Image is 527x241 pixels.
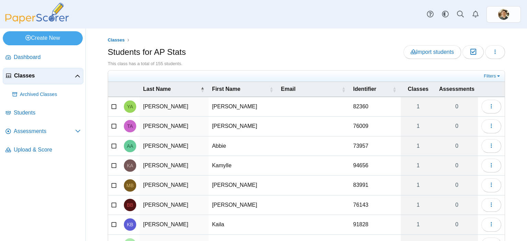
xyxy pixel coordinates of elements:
span: Import students [411,49,454,55]
span: First Name [212,86,241,92]
td: [PERSON_NAME] [140,97,209,117]
a: 0 [436,97,478,116]
a: Classes [3,68,83,84]
a: 1 [401,176,436,195]
span: Identifier [353,86,376,92]
span: Kamylle Ancheta [127,163,133,168]
a: Dashboard [3,49,83,66]
h1: Students for AP Stats [108,46,186,58]
td: 73957 [350,136,400,156]
a: 0 [436,195,478,215]
span: Abbie Almy [127,144,133,148]
a: Students [3,105,83,121]
td: [PERSON_NAME] [140,156,209,176]
span: Identifier : Activate to sort [393,82,397,96]
a: ps.sHInGLeV98SUTXet [487,6,521,23]
a: 1 [401,136,436,156]
a: 0 [436,136,478,156]
span: Trent Alexander [127,124,133,129]
img: PaperScorer [3,3,71,24]
a: 1 [401,97,436,116]
a: 0 [436,215,478,234]
td: [PERSON_NAME] [140,117,209,136]
a: 0 [436,176,478,195]
img: ps.sHInGLeV98SUTXet [498,9,509,20]
td: 82360 [350,97,400,117]
span: Students [14,109,81,117]
a: Filters [482,73,503,80]
td: Abbie [209,136,278,156]
td: 83991 [350,176,400,195]
td: 76143 [350,195,400,215]
td: 94656 [350,156,400,176]
span: Archived Classes [20,91,81,98]
a: 1 [401,117,436,136]
span: Last Name : Activate to invert sorting [200,82,204,96]
a: 0 [436,156,478,175]
a: 1 [401,195,436,215]
span: Assessments [14,128,75,135]
a: Archived Classes [10,86,83,103]
span: Dashboard [14,53,81,61]
a: 1 [401,215,436,234]
a: Upload & Score [3,142,83,158]
a: Import students [403,45,461,59]
span: Michael Wright [498,9,509,20]
td: [PERSON_NAME] [140,215,209,234]
span: Last Name [143,86,171,92]
div: This class has a total of 155 students. [108,61,505,67]
span: Classes [408,86,429,92]
span: Martina Baeza [127,183,134,188]
span: Assessments [439,86,475,92]
a: 0 [436,117,478,136]
td: [PERSON_NAME] [209,195,278,215]
a: Alerts [468,7,483,22]
td: [PERSON_NAME] [140,176,209,195]
span: Classes [108,37,125,43]
span: Kaila Bohm [127,222,133,227]
td: [PERSON_NAME] [209,176,278,195]
td: [PERSON_NAME] [209,117,278,136]
td: Kaila [209,215,278,234]
td: [PERSON_NAME] [140,195,209,215]
span: Email [281,86,296,92]
span: Upload & Score [14,146,81,154]
a: Create New [3,31,83,45]
a: Assessments [3,123,83,140]
a: Classes [106,36,127,45]
span: First Name : Activate to sort [269,82,273,96]
a: PaperScorer [3,19,71,25]
td: [PERSON_NAME] [209,97,278,117]
td: 91828 [350,215,400,234]
td: 76009 [350,117,400,136]
span: Yousif Aladawi [127,104,133,109]
td: Kamylle [209,156,278,176]
td: [PERSON_NAME] [140,136,209,156]
span: Bridget Berland [127,203,133,207]
span: Email : Activate to sort [341,82,346,96]
span: Classes [14,72,75,80]
a: 1 [401,156,436,175]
